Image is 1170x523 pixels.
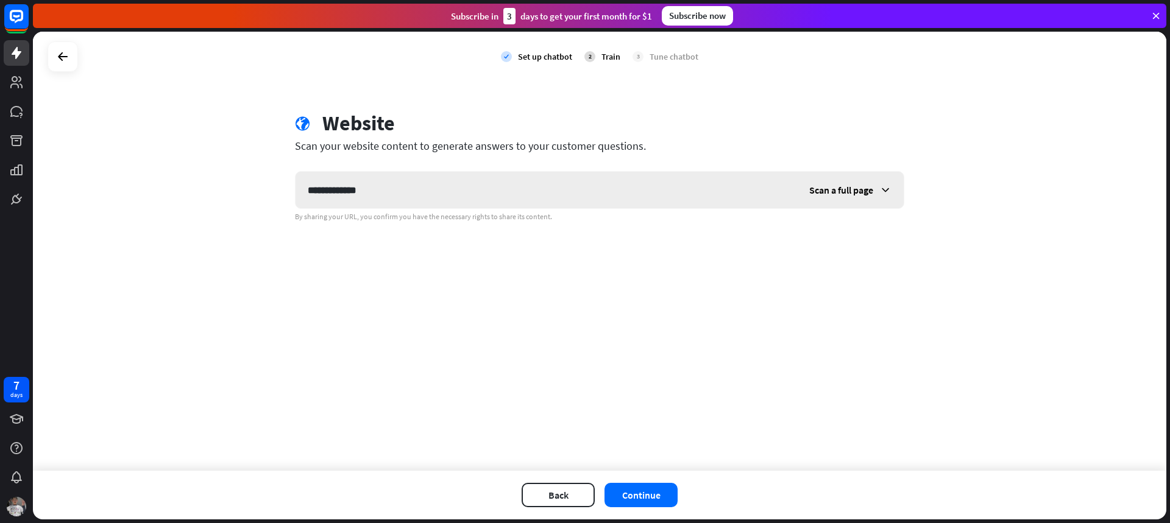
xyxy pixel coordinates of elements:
[601,51,620,62] div: Train
[13,380,19,391] div: 7
[10,5,46,41] button: Open LiveChat chat widget
[501,51,512,62] i: check
[522,483,595,507] button: Back
[295,212,904,222] div: By sharing your URL, you confirm you have the necessary rights to share its content.
[451,8,652,24] div: Subscribe in days to get your first month for $1
[322,111,395,136] div: Website
[295,139,904,153] div: Scan your website content to generate answers to your customer questions.
[4,377,29,402] a: 7 days
[809,184,873,196] span: Scan a full page
[662,6,733,26] div: Subscribe now
[503,8,516,24] div: 3
[10,391,23,399] div: days
[633,51,643,62] div: 3
[604,483,678,507] button: Continue
[650,51,698,62] div: Tune chatbot
[518,51,572,62] div: Set up chatbot
[584,51,595,62] div: 2
[295,116,310,132] i: globe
